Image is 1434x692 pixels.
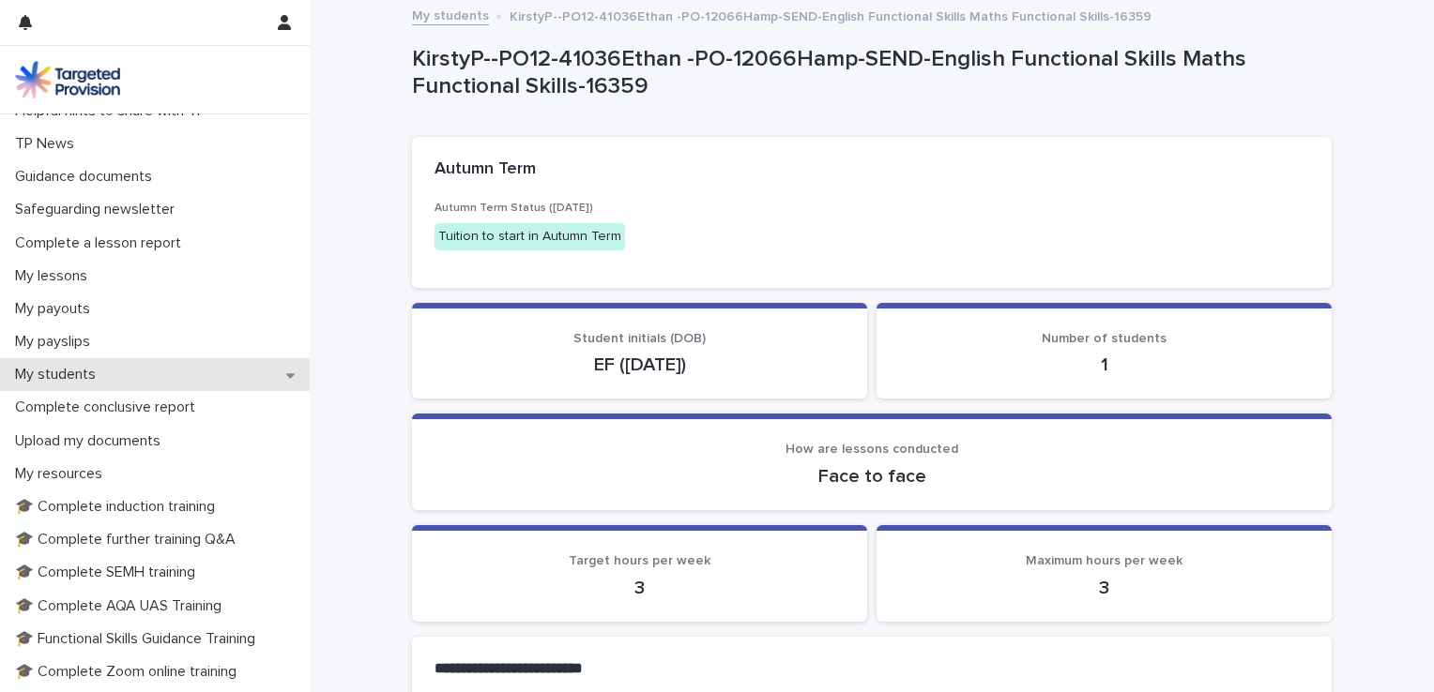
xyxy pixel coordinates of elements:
p: My resources [8,465,117,483]
p: 1 [899,354,1309,376]
p: EF ([DATE]) [435,354,845,376]
span: Autumn Term Status ([DATE]) [435,203,593,214]
div: Tuition to start in Autumn Term [435,223,625,250]
p: 🎓 Complete induction training [8,498,230,516]
span: Number of students [1042,332,1167,345]
p: My payslips [8,333,105,351]
p: 🎓 Complete Zoom online training [8,663,252,681]
p: Complete conclusive report [8,399,210,416]
p: 3 [899,577,1309,599]
span: How are lessons conducted [786,443,958,456]
p: 🎓 Functional Skills Guidance Training [8,630,270,648]
p: KirstyP--PO12-41036Ethan -PO-12066Hamp-SEND-English Functional Skills Maths Functional Skills-16359 [412,46,1324,100]
p: Face to face [435,465,1309,488]
a: My students [412,4,489,25]
p: My students [8,366,111,384]
span: Student initials (DOB) [573,332,706,345]
p: TP News [8,135,89,153]
p: 🎓 Complete AQA UAS Training [8,597,236,615]
p: My lessons [8,267,102,285]
p: Guidance documents [8,168,167,186]
span: Maximum hours per week [1026,554,1182,567]
p: KirstyP--PO12-41036Ethan -PO-12066Hamp-SEND-English Functional Skills Maths Functional Skills-16359 [510,5,1152,25]
img: M5nRWzHhSzIhMunXDL62 [15,61,120,98]
p: Complete a lesson report [8,234,196,252]
p: Safeguarding newsletter [8,201,190,218]
p: My payouts [8,300,105,318]
p: 🎓 Complete further training Q&A [8,531,251,549]
p: 3 [435,577,845,599]
p: Upload my documents [8,432,175,450]
h2: Autumn Term [435,159,536,180]
p: 🎓 Complete SEMH training [8,564,210,581]
span: Target hours per week [569,554,710,567]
